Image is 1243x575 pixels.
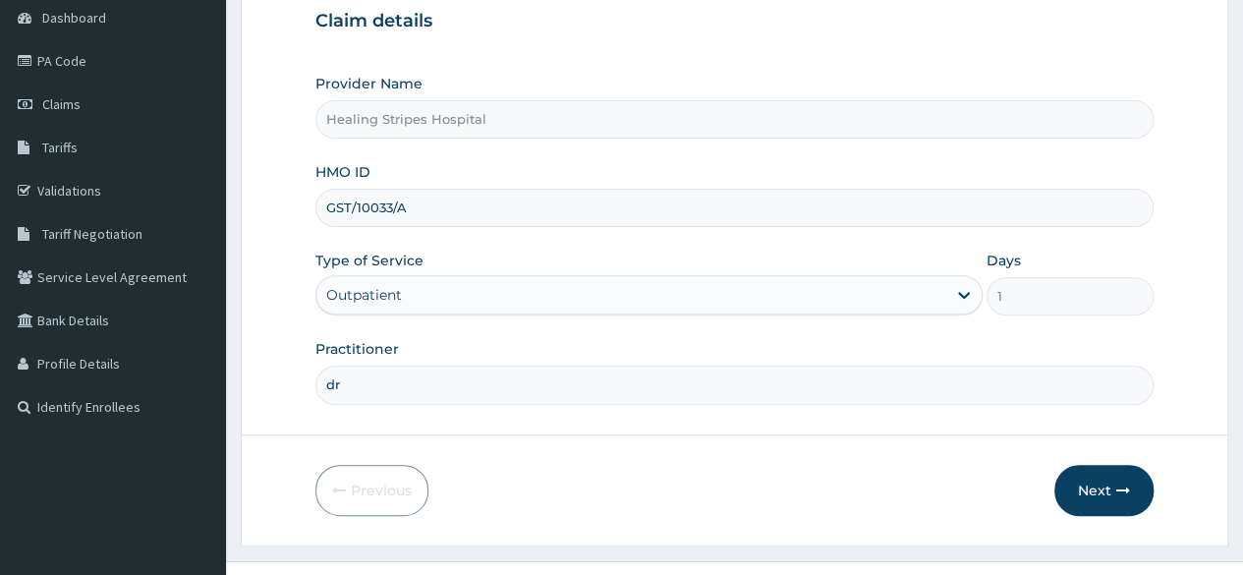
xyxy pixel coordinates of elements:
[326,285,402,305] div: Outpatient
[315,189,1154,227] input: Enter HMO ID
[315,74,423,93] label: Provider Name
[315,366,1154,404] input: Enter Name
[1054,465,1154,516] button: Next
[987,251,1021,270] label: Days
[42,139,78,156] span: Tariffs
[42,95,81,113] span: Claims
[315,465,428,516] button: Previous
[42,9,106,27] span: Dashboard
[42,225,142,243] span: Tariff Negotiation
[315,162,370,182] label: HMO ID
[315,339,399,359] label: Practitioner
[315,251,424,270] label: Type of Service
[315,11,1154,32] h3: Claim details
